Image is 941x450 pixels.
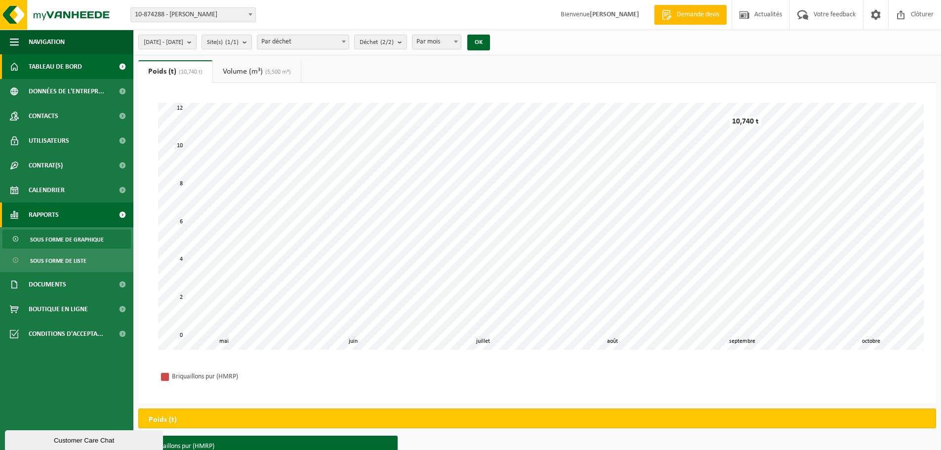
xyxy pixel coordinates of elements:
span: (5,500 m³) [263,69,291,75]
strong: [PERSON_NAME] [590,11,639,18]
a: Volume (m³) [213,60,301,83]
iframe: chat widget [5,428,165,450]
h2: Poids (t) [139,409,187,431]
span: Contacts [29,104,58,128]
a: Sous forme de liste [2,251,131,270]
button: Déchet(2/2) [354,35,407,49]
div: 10,740 t [730,117,761,126]
a: Sous forme de graphique [2,230,131,248]
span: Site(s) [207,35,239,50]
a: Poids (t) [138,60,212,83]
button: [DATE] - [DATE] [138,35,197,49]
span: Demande devis [674,10,722,20]
count: (1/1) [225,39,239,45]
span: Utilisateurs [29,128,69,153]
span: (10,740 t) [176,69,203,75]
span: Par mois [412,35,461,49]
span: Par déchet [257,35,349,49]
span: Documents [29,272,66,297]
span: Calendrier [29,178,65,203]
span: [DATE] - [DATE] [144,35,183,50]
span: Déchet [360,35,394,50]
span: 10-874288 - COLETTA, BENOÎT - GHLIN [130,7,256,22]
a: Demande devis [654,5,727,25]
span: Sous forme de liste [30,251,86,270]
button: Site(s)(1/1) [202,35,252,49]
span: 10-874288 - COLETTA, BENOÎT - GHLIN [131,8,255,22]
span: Navigation [29,30,65,54]
span: Contrat(s) [29,153,63,178]
div: Briquaillons pur (HMRP) [172,370,300,383]
span: Rapports [29,203,59,227]
span: Données de l'entrepr... [29,79,104,104]
span: Sous forme de graphique [30,230,104,249]
span: Boutique en ligne [29,297,88,322]
button: OK [467,35,490,50]
count: (2/2) [380,39,394,45]
span: Tableau de bord [29,54,82,79]
span: Par mois [412,35,461,49]
span: Conditions d'accepta... [29,322,103,346]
